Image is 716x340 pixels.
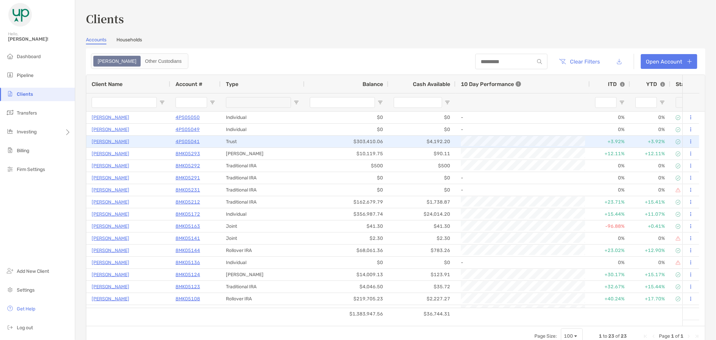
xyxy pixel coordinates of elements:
[176,295,200,303] p: 8MK05108
[116,37,142,44] a: Households
[304,172,388,184] div: $0
[388,232,456,244] div: $2.30
[6,323,14,331] img: logout icon
[94,56,140,66] div: Zoe
[176,150,200,158] p: 8MK05293
[630,172,670,184] div: 0%
[590,160,630,172] div: 0%
[676,176,680,180] img: complete icon
[304,136,388,147] div: $303,410.06
[630,220,670,232] div: +0.41%
[92,174,129,182] a: [PERSON_NAME]
[590,245,630,256] div: +23.02%
[630,208,670,220] div: +11.07%
[221,220,304,232] div: Joint
[304,308,388,320] div: $1,383,947.56
[646,81,665,87] div: YTD
[176,210,200,218] p: 8MK05172
[8,36,71,42] span: [PERSON_NAME]!
[6,90,14,98] img: clients icon
[176,137,200,146] a: 4PS05041
[304,196,388,208] div: $162,679.79
[176,246,200,255] a: 8MK05144
[17,325,33,331] span: Log out
[86,11,705,26] h3: Clients
[141,56,185,66] div: Other Custodians
[176,186,200,194] p: 8MK05231
[676,297,680,301] img: complete icon
[304,293,388,305] div: $219,705.23
[537,59,542,64] img: input icon
[86,37,106,44] a: Accounts
[445,100,450,105] button: Open Filter Menu
[310,97,375,108] input: Balance Filter Input
[413,81,450,87] span: Cash Available
[176,113,200,122] p: 4PS05050
[304,281,388,293] div: $4,046.50
[621,333,627,339] span: 23
[590,184,630,196] div: 0%
[17,148,29,154] span: Billing
[92,186,129,194] a: [PERSON_NAME]
[6,286,14,294] img: settings icon
[92,150,129,158] a: [PERSON_NAME]
[92,162,129,170] p: [PERSON_NAME]
[221,281,304,293] div: Traditional IRA
[221,160,304,172] div: Traditional IRA
[608,333,614,339] span: 23
[590,112,630,123] div: 0%
[221,196,304,208] div: Traditional IRA
[17,73,34,78] span: Pipeline
[676,152,680,156] img: complete icon
[676,81,693,87] span: Status
[92,246,129,255] a: [PERSON_NAME]
[176,174,200,182] a: 8MK05291
[388,245,456,256] div: $783.26
[221,208,304,220] div: Individual
[643,334,648,339] div: First Page
[17,54,41,59] span: Dashboard
[388,160,456,172] div: $500
[176,125,200,134] p: 4PS05049
[92,270,129,279] p: [PERSON_NAME]
[221,232,304,244] div: Joint
[388,220,456,232] div: $41.30
[176,234,200,243] p: 8MK05141
[590,257,630,268] div: 0%
[590,136,630,147] div: +3.92%
[590,172,630,184] div: 0%
[92,234,129,243] p: [PERSON_NAME]
[221,257,304,268] div: Individual
[6,146,14,154] img: billing icon
[92,198,129,206] a: [PERSON_NAME]
[676,212,680,217] img: complete icon
[630,124,670,135] div: 0%
[388,136,456,147] div: $4,192.20
[92,125,129,134] a: [PERSON_NAME]
[92,258,129,267] p: [PERSON_NAME]
[176,258,200,267] a: 8MK05136
[461,172,584,183] div: -
[92,137,129,146] a: [PERSON_NAME]
[92,210,129,218] p: [PERSON_NAME]
[590,124,630,135] div: 0%
[221,305,304,317] div: [PERSON_NAME]
[159,100,165,105] button: Open Filter Menu
[304,160,388,172] div: $500
[304,269,388,281] div: $14,009.13
[388,184,456,196] div: $0
[388,208,456,220] div: $24,014.20
[630,257,670,268] div: 0%
[17,110,37,116] span: Transfers
[176,270,200,279] p: 8MK05124
[221,124,304,135] div: Individual
[676,224,680,229] img: complete icon
[630,293,670,305] div: +17.70%
[176,307,200,315] p: 8MK05107
[294,100,299,105] button: Open Filter Menu
[304,232,388,244] div: $2.30
[461,75,521,93] div: 10 Day Performance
